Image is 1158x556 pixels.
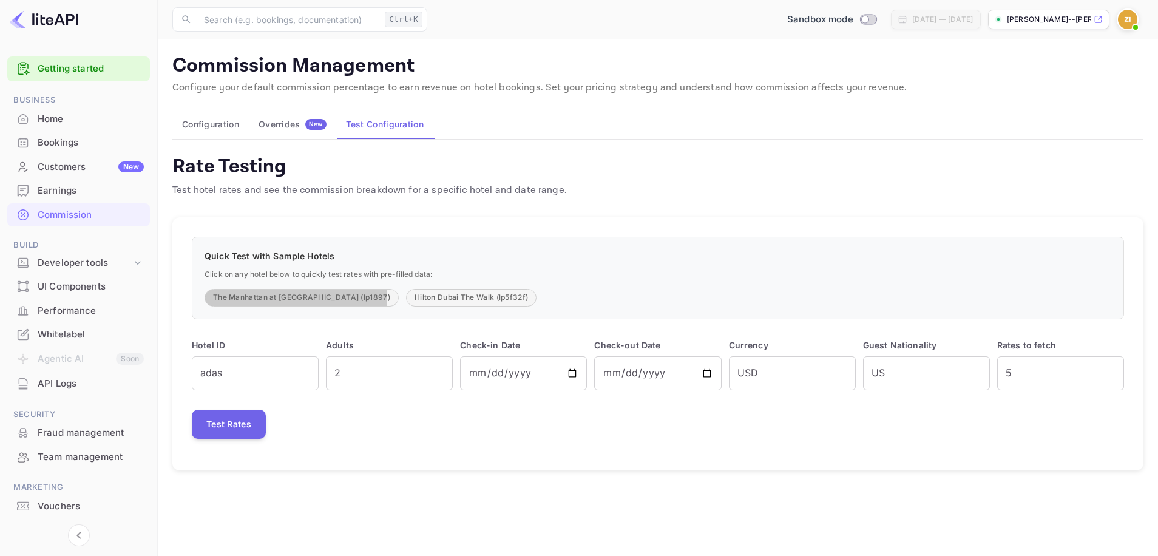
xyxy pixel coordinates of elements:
p: Check-in Date [460,339,587,351]
img: Zev Isakov [1118,10,1137,29]
a: Bookings [7,131,150,154]
div: Performance [7,299,150,323]
a: Performance [7,299,150,322]
p: Adults [326,339,453,351]
button: The Manhattan at [GEOGRAPHIC_DATA] (lp1897) [205,289,399,307]
div: UI Components [7,275,150,299]
div: Vouchers [7,495,150,518]
p: Test hotel rates and see the commission breakdown for a specific hotel and date range. [172,183,567,198]
div: UI Components [38,280,144,294]
a: Commission [7,203,150,226]
div: Earnings [7,179,150,203]
a: Getting started [38,62,144,76]
p: Currency [729,339,856,351]
div: Home [7,107,150,131]
a: Home [7,107,150,130]
div: Bookings [38,136,144,150]
a: Fraud management [7,421,150,444]
div: Team management [7,446,150,469]
div: Fraud management [7,421,150,445]
div: CustomersNew [7,155,150,179]
p: Quick Test with Sample Hotels [205,249,1111,262]
div: Ctrl+K [385,12,422,27]
p: Click on any hotel below to quickly test rates with pre-filled data: [205,270,1111,280]
img: LiteAPI logo [10,10,78,29]
div: Getting started [7,56,150,81]
div: Customers [38,160,144,174]
div: Whitelabel [7,323,150,347]
a: Team management [7,446,150,468]
div: Whitelabel [38,328,144,342]
div: Switch to Production mode [782,13,881,27]
a: Whitelabel [7,323,150,345]
input: Search (e.g. bookings, documentation) [197,7,380,32]
div: Developer tools [38,256,132,270]
button: Hilton Dubai The Walk (lp5f32f) [406,289,537,307]
button: Collapse navigation [68,524,90,546]
span: Security [7,408,150,421]
button: Test Configuration [336,110,433,139]
button: Configuration [172,110,249,139]
div: [DATE] — [DATE] [912,14,973,25]
input: e.g., lp1897 [192,356,319,390]
div: Commission [7,203,150,227]
span: Build [7,239,150,252]
div: Team management [38,450,144,464]
div: Commission [38,208,144,222]
p: Commission Management [172,54,1143,78]
div: Home [38,112,144,126]
div: Overrides [259,119,327,130]
a: Earnings [7,179,150,202]
p: Hotel ID [192,339,319,351]
a: API Logs [7,372,150,395]
a: UI Components [7,275,150,297]
span: Marketing [7,481,150,494]
span: Sandbox mode [787,13,853,27]
div: Bookings [7,131,150,155]
div: New [118,161,144,172]
div: API Logs [7,372,150,396]
div: Performance [38,304,144,318]
span: New [305,120,327,128]
h4: Rate Testing [172,154,567,178]
div: API Logs [38,377,144,391]
p: Configure your default commission percentage to earn revenue on hotel bookings. Set your pricing ... [172,81,1143,95]
input: US [863,356,990,390]
p: Guest Nationality [863,339,990,351]
p: [PERSON_NAME]--[PERSON_NAME]-.nuitee.link [1007,14,1091,25]
a: Vouchers [7,495,150,517]
input: USD [729,356,856,390]
span: Business [7,93,150,107]
p: Check-out Date [594,339,721,351]
div: Fraud management [38,426,144,440]
div: Vouchers [38,500,144,514]
div: Earnings [38,184,144,198]
p: Rates to fetch [997,339,1124,351]
button: Test Rates [192,410,266,439]
div: Developer tools [7,253,150,274]
a: CustomersNew [7,155,150,178]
